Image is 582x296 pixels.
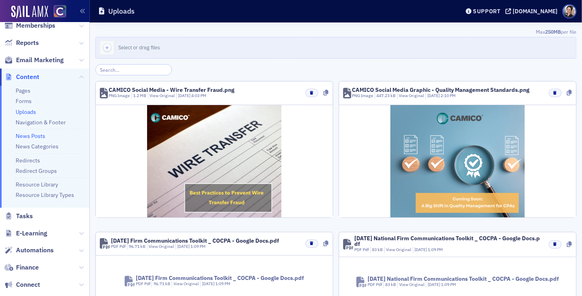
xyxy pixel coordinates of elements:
[95,37,576,59] button: Select or drag files
[354,235,543,247] div: [DATE] National Firm Communications Toolkit _ COCPA - Google Docs.pdf
[152,281,170,287] div: 96.71 kB
[16,132,45,140] a: News Posts
[368,276,559,282] div: [DATE] National Firm Communications Toolkit _ COCPA - Google Docs.pdf
[16,56,64,65] span: Email Marketing
[109,87,234,93] div: CAMICO Social Media - Wire Transfer Fraud.png
[562,4,576,18] span: Profile
[4,263,39,272] a: Finance
[127,243,146,250] div: 96.71 kB
[428,282,441,287] span: [DATE]
[16,143,59,150] a: News Categories
[368,282,382,288] div: PDF Pdf
[441,282,456,287] span: 1:09 PM
[4,246,54,255] a: Automations
[191,93,206,98] span: 4:03 PM
[136,275,304,281] div: [DATE] Firm Communications Toolkit _ COCPA - Google Docs.pdf
[545,28,561,35] span: 250MB
[4,39,39,47] a: Reports
[16,263,39,272] span: Finance
[16,87,30,94] a: Pages
[4,21,55,30] a: Memberships
[16,229,47,238] span: E-Learning
[178,93,191,98] span: [DATE]
[177,243,190,249] span: [DATE]
[16,246,54,255] span: Automations
[174,281,199,286] a: View Original
[202,281,215,286] span: [DATE]
[428,247,443,252] span: 1:09 PM
[414,247,428,252] span: [DATE]
[16,97,32,105] a: Forms
[370,247,383,253] div: 83 kB
[4,56,64,65] a: Email Marketing
[149,243,174,249] a: View Original
[354,247,369,253] div: PDF Pdf
[16,119,66,126] a: Navigation & Footer
[136,281,150,287] div: PDF Pdf
[109,93,130,99] div: PNG Image
[505,8,560,14] button: [DOMAIN_NAME]
[54,5,66,18] img: SailAMX
[513,8,558,15] div: [DOMAIN_NAME]
[95,28,576,37] div: Max per file
[118,44,160,51] span: Select or drag files
[215,281,230,286] span: 1:09 PM
[16,73,39,81] span: Content
[16,39,39,47] span: Reports
[399,282,424,287] a: View Original
[48,5,66,19] a: View Homepage
[427,93,441,98] span: [DATE]
[95,64,172,75] input: Search…
[4,229,47,238] a: E-Learning
[383,282,396,288] div: 83 kB
[131,93,147,99] div: 1.2 MB
[16,157,40,164] a: Redirects
[375,93,396,99] div: 447.23 kB
[16,280,40,289] span: Connect
[108,6,135,16] h1: Uploads
[352,93,373,99] div: PNG Image
[16,108,36,116] a: Uploads
[352,87,529,93] div: CAMICO Social Media Graphic - Quality Management Standards.png
[190,243,206,249] span: 1:09 PM
[386,247,411,252] a: View Original
[16,21,55,30] span: Memberships
[111,238,279,243] div: [DATE] Firm Communications Toolkit _ COCPA - Google Docs.pdf
[441,93,456,98] span: 2:10 PM
[111,243,125,250] div: PDF Pdf
[4,212,33,221] a: Tasks
[4,280,40,289] a: Connect
[16,167,57,174] a: Redirect Groups
[16,191,74,199] a: Resource Library Types
[11,6,48,18] img: SailAMX
[399,93,424,98] a: View Original
[150,93,175,98] a: View Original
[16,181,58,188] a: Resource Library
[4,73,39,81] a: Content
[16,212,33,221] span: Tasks
[473,8,501,15] div: Support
